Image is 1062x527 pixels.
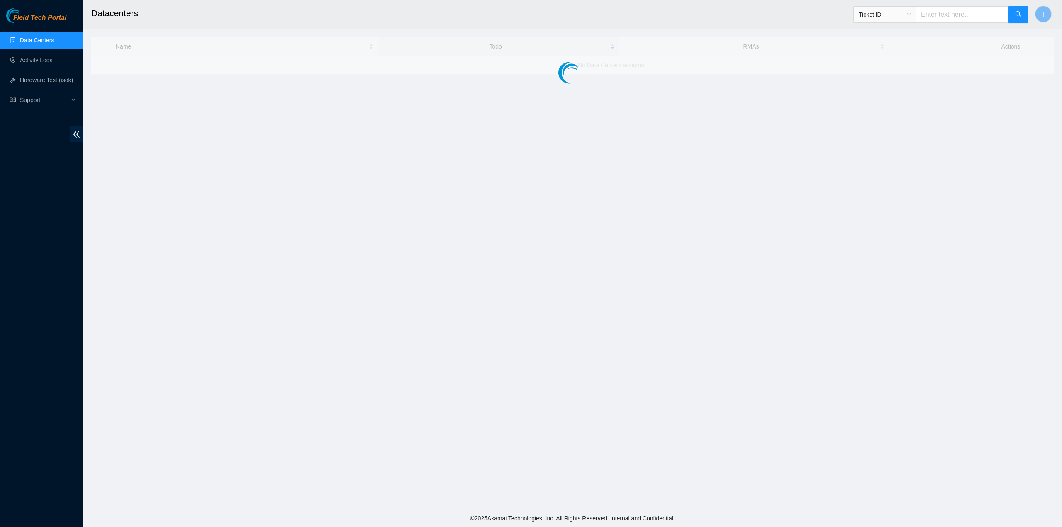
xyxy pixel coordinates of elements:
[20,77,73,83] a: Hardware Test (isok)
[20,57,53,63] a: Activity Logs
[83,510,1062,527] footer: © 2025 Akamai Technologies, Inc. All Rights Reserved. Internal and Confidential.
[1015,11,1022,19] span: search
[70,126,83,142] span: double-left
[1041,9,1045,19] span: T
[6,15,66,26] a: Akamai TechnologiesField Tech Portal
[20,92,69,108] span: Support
[916,6,1009,23] input: Enter text here...
[859,8,911,21] span: Ticket ID
[6,8,42,23] img: Akamai Technologies
[20,37,54,44] a: Data Centers
[10,97,16,103] span: read
[13,14,66,22] span: Field Tech Portal
[1035,6,1052,22] button: T
[1008,6,1028,23] button: search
